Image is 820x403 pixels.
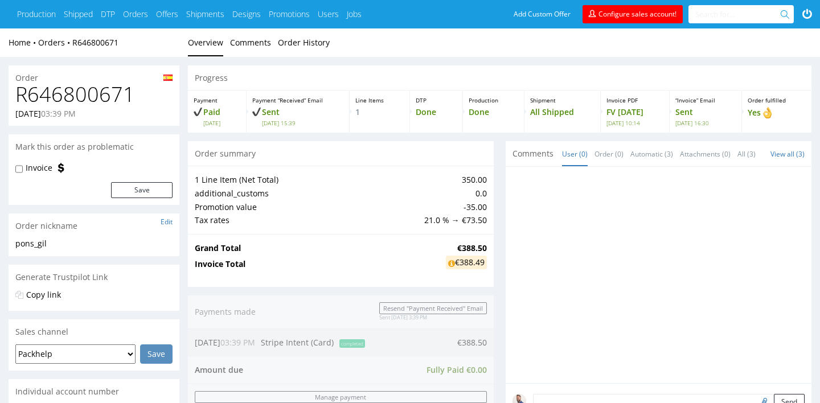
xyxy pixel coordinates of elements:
p: Invoice PDF [606,96,663,104]
p: DTP [416,96,456,104]
a: Copy link [26,289,61,300]
a: Shipments [186,9,224,20]
td: 1 Line Item (Net Total) [195,173,421,187]
a: DTP [101,9,115,20]
p: Done [416,106,456,118]
div: €388.49 [446,256,487,269]
h1: R646800671 [15,83,173,106]
a: Designs [232,9,261,20]
div: Order nickname [9,213,179,238]
a: View all (3) [770,149,805,159]
p: Sent [252,106,343,127]
td: Tax rates [195,213,421,227]
span: 03:39 PM [41,108,76,119]
p: All Shipped [530,106,594,118]
button: Save [111,182,173,198]
p: Sent [675,106,735,127]
a: Order (0) [594,142,624,166]
a: Jobs [347,9,362,20]
a: Users [318,9,339,20]
div: Order summary [188,141,494,166]
a: Edit [161,217,173,227]
div: Sales channel [9,319,179,344]
span: Configure sales account! [598,9,676,19]
a: Home [9,37,38,48]
a: Orders [38,37,72,48]
div: pons_gil [15,238,173,249]
div: Generate Trustpilot Link [9,265,179,290]
label: Invoice [26,162,52,174]
a: Production [17,9,56,20]
p: Production [469,96,518,104]
td: 350.00 [421,173,487,187]
img: icon-invoice-flag.svg [55,162,67,174]
span: [DATE] 15:39 [262,119,343,127]
span: [DATE] 10:14 [606,119,663,127]
input: Search for... [695,5,782,23]
p: [DATE] [15,108,76,120]
a: All (3) [737,142,756,166]
span: [DATE] 16:30 [675,119,735,127]
td: 21.0 % → €73.50 [421,213,487,227]
a: Comments [230,28,271,56]
span: Comments [512,148,553,159]
p: Payment [194,96,240,104]
div: Order [9,65,179,84]
span: [DATE] [203,119,240,127]
td: -35.00 [421,200,487,214]
p: FV [DATE] [606,106,663,127]
p: Yes [748,106,806,119]
p: 1 [355,106,404,118]
a: Attachments (0) [680,142,731,166]
a: R646800671 [72,37,118,48]
strong: Invoice Total [195,258,245,269]
p: Shipment [530,96,594,104]
p: Line Items [355,96,404,104]
img: es-e9aa6fcf5e814e25b7462ed594643e25979cf9c04f3a68197b5755b476ac38a7.png [163,75,173,81]
input: Save [140,344,173,364]
p: Order fulfilled [748,96,806,104]
strong: €388.50 [457,242,487,253]
td: Promotion value [195,200,421,214]
strong: Grand Total [195,242,241,253]
a: Add Custom Offer [507,5,577,23]
a: Overview [188,28,223,56]
a: Automatic (3) [630,142,673,166]
a: Orders [123,9,148,20]
p: “Invoice” Email [675,96,735,104]
a: Order History [278,28,330,56]
a: Offers [156,9,178,20]
p: Done [469,106,518,118]
p: Payment “Received” Email [252,96,343,104]
div: Progress [188,65,811,91]
div: Mark this order as problematic [9,134,179,159]
a: Shipped [64,9,93,20]
a: Promotions [269,9,310,20]
td: 0.0 [421,187,487,200]
td: additional_customs [195,187,421,200]
a: Configure sales account! [583,5,683,23]
a: User (0) [562,142,588,166]
p: Paid [194,106,240,127]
